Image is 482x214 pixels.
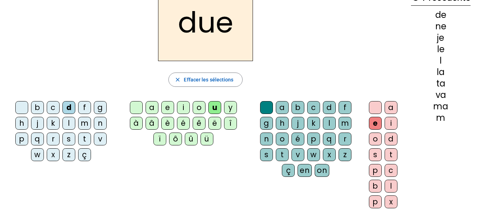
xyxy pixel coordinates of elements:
div: u [208,101,221,114]
div: ê [193,117,206,130]
div: â [146,117,158,130]
div: v [94,133,107,145]
div: j [291,117,304,130]
div: x [323,148,336,161]
div: ü [201,133,213,145]
div: a [385,101,397,114]
div: d [323,101,336,114]
div: o [276,133,289,145]
div: r [47,133,60,145]
div: c [47,101,60,114]
div: ë [208,117,221,130]
div: g [94,101,107,114]
div: é [291,133,304,145]
div: l [62,117,75,130]
div: b [291,101,304,114]
div: n [94,117,107,130]
div: l [323,117,336,130]
div: c [385,164,397,177]
div: ô [169,133,182,145]
div: le [411,45,471,54]
div: j [31,117,44,130]
div: ï [153,133,166,145]
div: je [411,34,471,42]
div: a [276,101,289,114]
div: p [369,164,382,177]
div: y [224,101,237,114]
div: q [323,133,336,145]
div: en [298,164,312,177]
div: p [15,133,28,145]
div: e [369,117,382,130]
div: v [291,148,304,161]
div: i [177,101,190,114]
div: h [276,117,289,130]
div: ma [411,102,471,111]
div: n [260,133,273,145]
div: ne [411,22,471,31]
div: on [315,164,329,177]
div: m [339,117,351,130]
div: ç [78,148,91,161]
div: k [307,117,320,130]
div: û [185,133,198,145]
div: f [339,101,351,114]
div: è [161,117,174,130]
div: s [260,148,273,161]
button: Effacer les sélections [168,73,242,87]
div: d [385,133,397,145]
div: ç [282,164,295,177]
div: b [31,101,44,114]
div: va [411,91,471,99]
div: a [146,101,158,114]
div: m [411,114,471,122]
div: b [369,180,382,193]
div: ta [411,79,471,88]
div: t [78,133,91,145]
div: d [62,101,75,114]
div: z [339,148,351,161]
div: l [385,180,397,193]
div: t [276,148,289,161]
div: s [369,148,382,161]
div: z [62,148,75,161]
div: p [369,195,382,208]
div: w [31,148,44,161]
div: t [385,148,397,161]
div: c [307,101,320,114]
div: à [130,117,143,130]
div: i [385,117,397,130]
div: h [15,117,28,130]
span: Effacer les sélections [184,75,233,84]
div: g [260,117,273,130]
div: é [177,117,190,130]
div: o [369,133,382,145]
div: f [78,101,91,114]
div: la [411,68,471,76]
div: w [307,148,320,161]
div: r [339,133,351,145]
div: de [411,11,471,19]
div: x [47,148,60,161]
div: k [47,117,60,130]
div: e [161,101,174,114]
div: p [307,133,320,145]
div: m [78,117,91,130]
div: o [193,101,206,114]
div: x [385,195,397,208]
div: î [224,117,237,130]
div: l [411,56,471,65]
div: s [62,133,75,145]
div: q [31,133,44,145]
mat-icon: close [174,76,181,83]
